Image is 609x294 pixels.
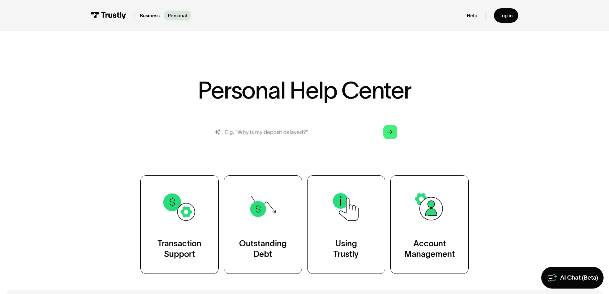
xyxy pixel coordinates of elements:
[560,274,598,282] div: AI Chat (Beta)
[206,121,403,143] input: search
[168,12,187,19] p: Personal
[140,175,219,274] a: TransactionSupport
[140,12,160,19] p: Business
[494,8,518,23] a: Log in
[239,238,287,260] div: Outstanding Debt
[390,175,469,274] a: AccountManagement
[541,267,604,289] a: AI Chat (Beta)
[333,238,359,260] div: Using Trustly
[307,175,386,274] a: UsingTrustly
[136,11,163,20] a: Business
[467,12,477,19] a: Help
[158,238,201,260] div: Transaction Support
[164,11,191,20] a: Personal
[499,12,513,19] div: Log in
[206,121,403,143] form: Search
[404,238,455,260] div: Account Management
[198,78,411,102] h1: Personal Help Center
[91,12,126,19] img: Trustly Logo
[224,175,302,274] a: OutstandingDebt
